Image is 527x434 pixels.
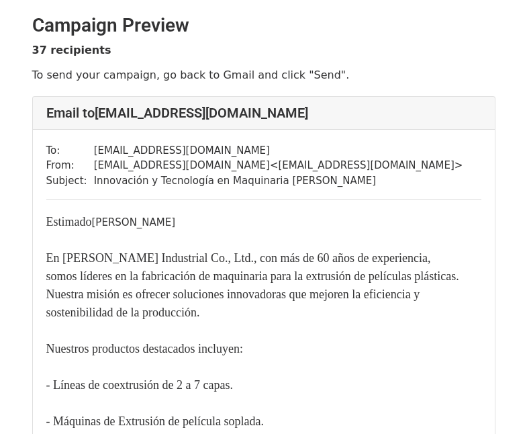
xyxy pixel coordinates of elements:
h4: Email to [EMAIL_ADDRESS][DOMAIN_NAME] [46,105,481,121]
div: [PERSON_NAME] [46,213,481,231]
font: Estimado [46,215,92,228]
h2: Campaign Preview [32,14,495,37]
td: [EMAIL_ADDRESS][DOMAIN_NAME] < [EMAIL_ADDRESS][DOMAIN_NAME] > [94,158,463,173]
td: Subject: [46,173,94,189]
td: [EMAIL_ADDRESS][DOMAIN_NAME] [94,143,463,159]
strong: 37 recipients [32,44,111,56]
font: - Líneas de coextrusión de 2 a 7 capas. [46,378,233,392]
td: From: [46,158,94,173]
font: - Máquinas de Extrusión de película soplada. [46,415,264,428]
td: To: [46,143,94,159]
td: Innovación y Tecnología en Maquinaria [PERSON_NAME] [94,173,463,189]
font: En [PERSON_NAME] Industrial Co., Ltd., con más de 60 años de experiencia, somos líderes en la fab... [46,251,459,319]
font: Nuestros productos destacados incluyen: [46,342,243,355]
p: To send your campaign, go back to Gmail and click "Send". [32,68,495,82]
